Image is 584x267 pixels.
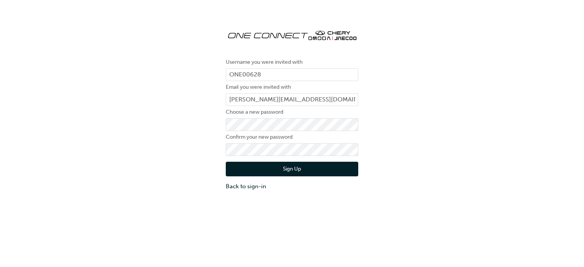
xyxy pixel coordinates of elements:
[226,108,358,117] label: Choose a new password
[226,68,358,81] input: Username
[226,58,358,67] label: Username you were invited with
[226,162,358,176] button: Sign Up
[226,182,358,191] a: Back to sign-in
[226,83,358,92] label: Email you were invited with
[226,23,358,46] img: oneconnect
[226,133,358,142] label: Confirm your new password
